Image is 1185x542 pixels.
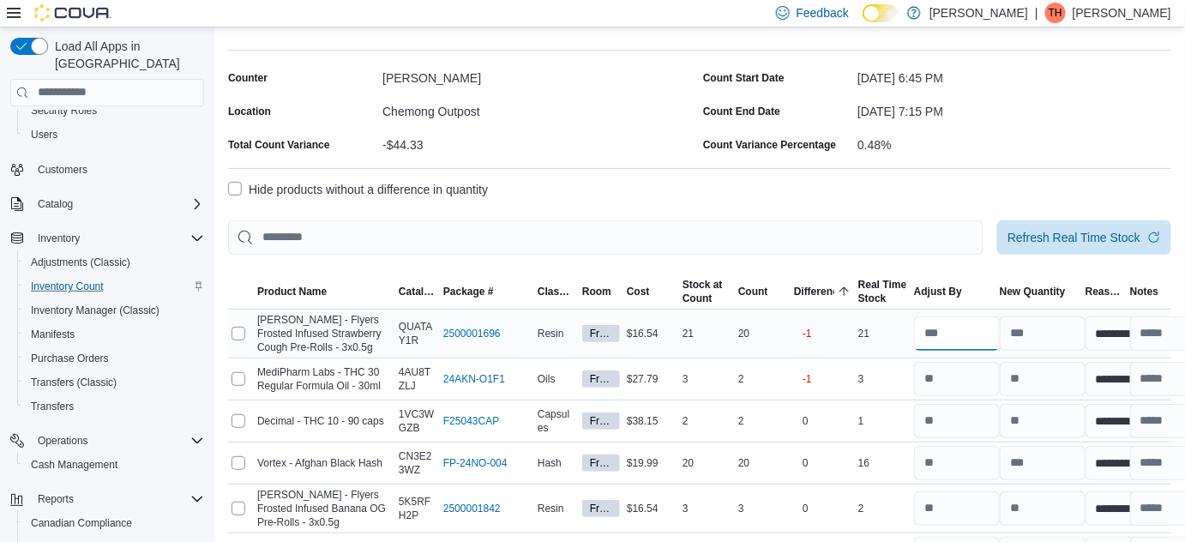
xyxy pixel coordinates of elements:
[24,324,204,345] span: Manifests
[31,228,87,249] button: Inventory
[228,138,329,152] div: Total Count Variance
[914,285,962,298] span: Adjust By
[534,404,579,438] div: Capsules
[863,4,899,22] input: Dark Mode
[17,370,211,394] button: Transfers (Classic)
[24,276,111,297] a: Inventory Count
[803,372,812,386] p: -1
[31,376,117,389] span: Transfers (Classic)
[623,498,679,519] div: $16.54
[38,434,88,448] span: Operations
[31,159,204,180] span: Customers
[399,320,436,347] span: QUATAY1R
[31,400,74,413] span: Transfers
[627,285,650,298] span: Cost
[257,414,384,428] span: Decimal - THC 10 - 90 caps
[735,411,791,431] div: 2
[3,429,211,453] button: Operations
[3,226,211,250] button: Inventory
[24,513,139,533] a: Canadian Compliance
[735,323,791,344] div: 20
[399,365,436,393] span: 4AU8TZLJ
[443,456,508,470] a: FP-24NO-004
[735,281,791,302] button: Count
[3,487,211,511] button: Reports
[803,414,809,428] p: 0
[794,285,845,298] div: Difference
[257,488,392,529] span: Claybourne - Flyers Frosted Infused Banana OG Pre-Rolls - 3x0.5g
[590,413,612,429] span: Front Room
[17,123,211,147] button: Users
[997,220,1171,255] button: Refresh Real Time Stock
[34,4,111,21] img: Cova
[3,192,211,216] button: Catalog
[17,298,211,322] button: Inventory Manager (Classic)
[623,323,679,344] div: $16.54
[24,252,137,273] a: Adjustments (Classic)
[797,4,849,21] span: Feedback
[17,346,211,370] button: Purchase Orders
[590,326,612,341] span: Front Room
[24,348,204,369] span: Purchase Orders
[17,394,211,419] button: Transfers
[443,327,501,340] a: 2500001696
[24,300,166,321] a: Inventory Manager (Classic)
[399,407,436,435] span: 1VC3WGZB
[17,99,211,123] button: Security Roles
[24,300,204,321] span: Inventory Manager (Classic)
[38,492,74,506] span: Reports
[858,292,906,305] div: Stock
[443,285,494,298] span: Package #
[31,104,97,117] span: Security Roles
[1130,285,1158,298] span: Notes
[24,276,204,297] span: Inventory Count
[24,100,204,121] span: Security Roles
[1049,3,1062,23] span: TH
[31,194,80,214] button: Catalog
[24,124,64,145] a: Users
[1000,285,1066,298] div: New Quantity
[590,371,612,387] span: Front Room
[582,455,620,472] span: Front Room
[679,323,735,344] div: 21
[534,369,579,389] div: Oils
[24,455,124,475] a: Cash Management
[858,278,906,292] div: Real Time
[3,157,211,182] button: Customers
[38,197,73,211] span: Catalog
[257,313,392,354] span: Claybourne - Flyers Frosted Infused Strawberry Cough Pre-Rolls - 3x0.5g
[582,285,611,298] span: Room
[31,194,204,214] span: Catalog
[399,495,436,522] span: 5K5RFH2P
[395,281,440,302] button: Catalog SKU
[31,128,57,142] span: Users
[1073,3,1171,23] p: [PERSON_NAME]
[1008,229,1140,246] span: Refresh Real Time Stock
[31,228,204,249] span: Inventory
[31,431,204,451] span: Operations
[24,124,204,145] span: Users
[228,105,271,118] label: Location
[623,411,679,431] div: $38.15
[855,411,911,431] div: 1
[794,285,834,298] span: Difference
[534,453,579,473] div: Hash
[803,456,809,470] p: 0
[257,456,382,470] span: Vortex - Afghan Black Hash
[679,411,735,431] div: 2
[683,292,723,305] div: Count
[855,498,911,519] div: 2
[623,369,679,389] div: $27.79
[38,232,80,245] span: Inventory
[623,281,679,302] button: Cost
[228,179,488,200] label: Hide products without a difference in quantity
[683,278,723,305] span: Stock at Count
[679,453,735,473] div: 20
[24,372,204,393] span: Transfers (Classic)
[579,281,623,302] button: Room
[31,489,81,509] button: Reports
[1086,285,1123,298] span: Reason Code
[254,281,395,302] button: Product Name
